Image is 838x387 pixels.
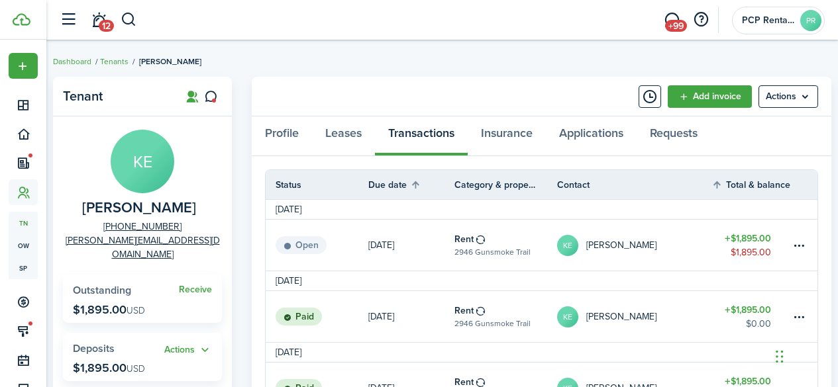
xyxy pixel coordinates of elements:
[557,178,711,192] th: Contact
[127,304,145,318] span: USD
[759,85,818,108] menu-btn: Actions
[731,245,771,259] table-amount-description: $1,895.00
[139,56,201,67] span: [PERSON_NAME]
[73,361,145,374] p: $1,895.00
[659,3,684,37] a: Messaging
[252,116,312,156] a: Profile
[266,291,368,342] a: Paid
[9,234,38,257] a: ow
[164,343,212,358] button: Actions
[639,85,661,108] button: Timeline
[312,116,375,156] a: Leases
[164,343,212,358] button: Open menu
[454,178,557,192] th: Category & property
[73,282,131,298] span: Outstanding
[63,234,222,261] a: [PERSON_NAME][EMAIL_ADDRESS][DOMAIN_NAME]
[86,3,111,37] a: Notifications
[454,232,474,246] table-info-title: Rent
[454,220,557,271] a: Rent2946 Gunsmoke Trail
[725,303,771,317] table-amount-title: $1,895.00
[99,20,114,32] span: 12
[368,291,454,342] a: [DATE]
[9,53,38,79] button: Open menu
[111,130,174,193] avatar-text: KE
[637,116,711,156] a: Requests
[776,337,784,376] div: Drag
[742,16,795,25] span: PCP Rental Division
[454,318,531,329] table-subtitle: 2946 Gunsmoke Trail
[454,304,474,318] table-info-title: Rent
[546,116,637,156] a: Applications
[9,212,38,234] a: tn
[711,177,791,193] th: Sort
[276,236,327,255] status: Open
[711,291,791,342] a: $1,895.00$0.00
[665,20,687,32] span: +99
[690,9,712,31] button: Open resource center
[56,7,81,32] button: Open sidebar
[557,291,711,342] a: KE[PERSON_NAME]
[276,308,322,326] status: Paid
[368,310,394,323] p: [DATE]
[368,220,454,271] a: [DATE]
[454,291,557,342] a: Rent2946 Gunsmoke Trail
[63,89,169,104] panel-main-title: Tenant
[103,220,182,234] a: [PHONE_NUMBER]
[368,238,394,252] p: [DATE]
[179,284,212,295] a: Receive
[121,9,137,31] button: Search
[468,116,546,156] a: Insurance
[668,85,752,108] a: Add invoice
[266,345,311,359] td: [DATE]
[9,257,38,279] a: sp
[368,177,454,193] th: Sort
[127,362,145,376] span: USD
[266,274,311,288] td: [DATE]
[725,232,771,245] table-amount-title: $1,895.00
[266,202,311,216] td: [DATE]
[586,240,656,251] table-profile-info-text: [PERSON_NAME]
[772,323,838,387] iframe: Chat Widget
[759,85,818,108] button: Open menu
[711,220,791,271] a: $1,895.00$1,895.00
[454,246,531,258] table-subtitle: 2946 Gunsmoke Trail
[13,13,30,26] img: TenantCloud
[73,303,145,316] p: $1,895.00
[266,220,368,271] a: Open
[100,56,129,67] a: Tenants
[53,56,91,67] a: Dashboard
[557,220,711,271] a: KE[PERSON_NAME]
[746,317,771,331] table-amount-description: $0.00
[73,341,115,356] span: Deposits
[586,312,656,322] table-profile-info-text: [PERSON_NAME]
[557,235,578,256] avatar-text: KE
[557,306,578,327] avatar-text: KE
[82,200,196,216] span: Kimberly Eytcheson
[800,10,821,31] avatar-text: PR
[266,178,368,192] th: Status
